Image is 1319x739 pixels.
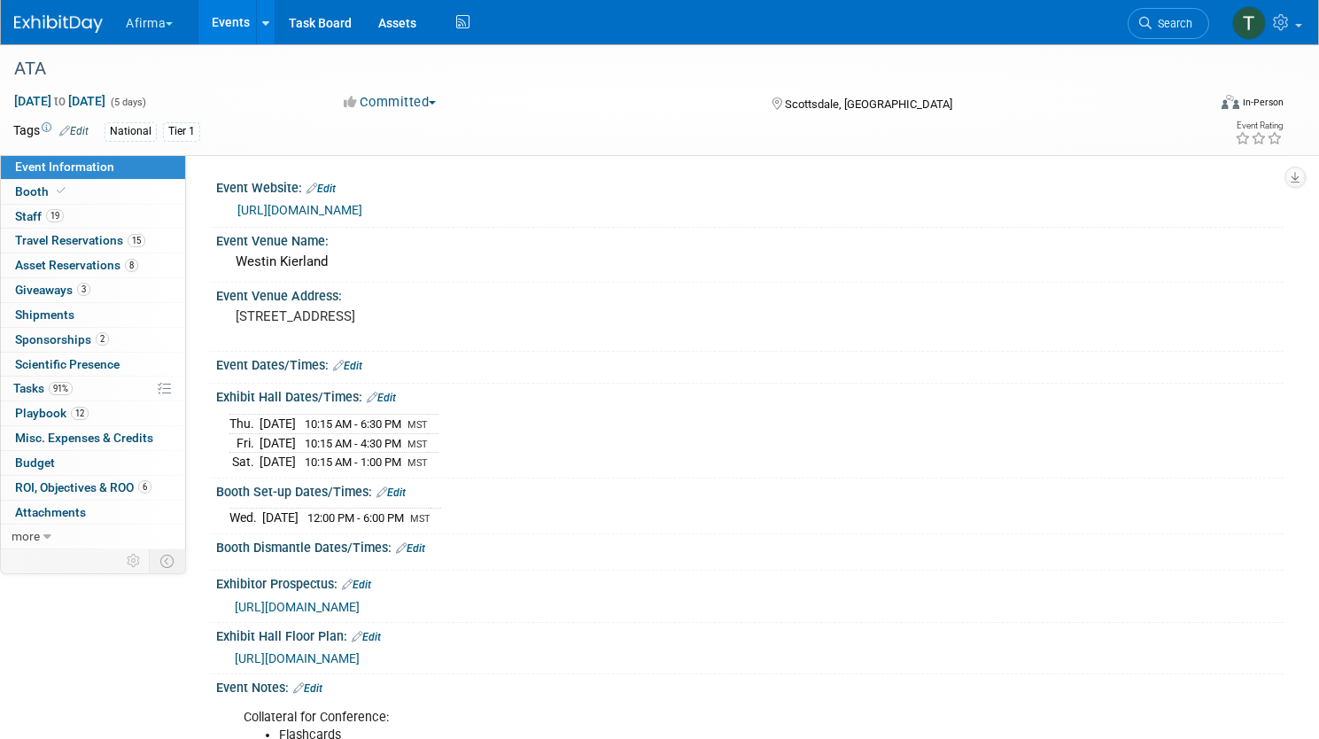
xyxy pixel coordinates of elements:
[1222,95,1239,109] img: Format-Inperson.png
[15,184,69,198] span: Booth
[49,382,73,395] span: 91%
[15,406,89,420] span: Playbook
[77,283,90,296] span: 3
[376,486,406,499] a: Edit
[13,381,73,395] span: Tasks
[1,180,185,204] a: Booth
[229,248,1270,276] div: Westin Kierland
[1,353,185,377] a: Scientific Presence
[396,542,425,555] a: Edit
[407,439,428,450] span: MST
[352,631,381,643] a: Edit
[1,501,185,525] a: Attachments
[1,525,185,548] a: more
[15,307,74,322] span: Shipments
[57,186,66,196] i: Booth reservation complete
[1,328,185,352] a: Sponsorships2
[236,308,641,324] pre: [STREET_ADDRESS]
[216,384,1284,407] div: Exhibit Hall Dates/Times:
[15,159,114,174] span: Event Information
[96,332,109,346] span: 2
[293,682,322,695] a: Edit
[15,431,153,445] span: Misc. Expenses & Credits
[15,283,90,297] span: Giveaways
[1152,17,1192,30] span: Search
[15,480,151,494] span: ROI, Objectives & ROO
[1235,121,1283,130] div: Event Rating
[138,480,151,494] span: 6
[46,209,64,222] span: 19
[216,478,1284,502] div: Booth Set-up Dates/Times:
[305,455,401,469] span: 10:15 AM - 1:00 PM
[306,183,336,195] a: Edit
[235,600,360,614] a: [URL][DOMAIN_NAME]
[216,283,1284,305] div: Event Venue Address:
[307,511,404,525] span: 12:00 PM - 6:00 PM
[1,253,185,277] a: Asset Reservations8
[1094,92,1284,119] div: Event Format
[216,674,1284,697] div: Event Notes:
[410,513,431,525] span: MST
[1,205,185,229] a: Staff19
[305,417,401,431] span: 10:15 AM - 6:30 PM
[785,97,952,111] span: Scottsdale, [GEOGRAPHIC_DATA]
[229,414,260,433] td: Thu.
[342,579,371,591] a: Edit
[15,455,55,470] span: Budget
[125,259,138,272] span: 8
[128,234,145,247] span: 15
[105,122,157,141] div: National
[1,278,185,302] a: Giveaways3
[1128,8,1209,39] a: Search
[229,509,262,527] td: Wed.
[13,93,106,109] span: [DATE] [DATE]
[1,476,185,500] a: ROI, Objectives & ROO6
[216,352,1284,375] div: Event Dates/Times:
[119,549,150,572] td: Personalize Event Tab Strip
[235,651,360,665] a: [URL][DOMAIN_NAME]
[229,453,260,471] td: Sat.
[260,433,296,453] td: [DATE]
[1242,96,1284,109] div: In-Person
[15,233,145,247] span: Travel Reservations
[367,392,396,404] a: Edit
[216,534,1284,557] div: Booth Dismantle Dates/Times:
[15,357,120,371] span: Scientific Presence
[305,437,401,450] span: 10:15 AM - 4:30 PM
[333,360,362,372] a: Edit
[15,258,138,272] span: Asset Reservations
[15,332,109,346] span: Sponsorships
[59,125,89,137] a: Edit
[1,426,185,450] a: Misc. Expenses & Credits
[15,209,64,223] span: Staff
[1232,6,1266,40] img: Taylor Sebesta
[14,15,103,33] img: ExhibitDay
[13,121,89,142] td: Tags
[150,549,186,572] td: Toggle Event Tabs
[216,175,1284,198] div: Event Website:
[1,377,185,401] a: Tasks91%
[216,571,1284,594] div: Exhibitor Prospectus:
[15,505,86,519] span: Attachments
[12,529,40,543] span: more
[216,228,1284,250] div: Event Venue Name:
[51,94,68,108] span: to
[407,419,428,431] span: MST
[237,203,362,217] a: [URL][DOMAIN_NAME]
[1,401,185,425] a: Playbook12
[229,433,260,453] td: Fri.
[71,407,89,420] span: 12
[407,457,428,469] span: MST
[1,155,185,179] a: Event Information
[216,623,1284,646] div: Exhibit Hall Floor Plan:
[338,93,443,112] button: Committed
[109,97,146,108] span: (5 days)
[163,122,200,141] div: Tier 1
[260,414,296,433] td: [DATE]
[1,229,185,253] a: Travel Reservations15
[262,509,299,527] td: [DATE]
[1,451,185,475] a: Budget
[8,53,1175,85] div: ATA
